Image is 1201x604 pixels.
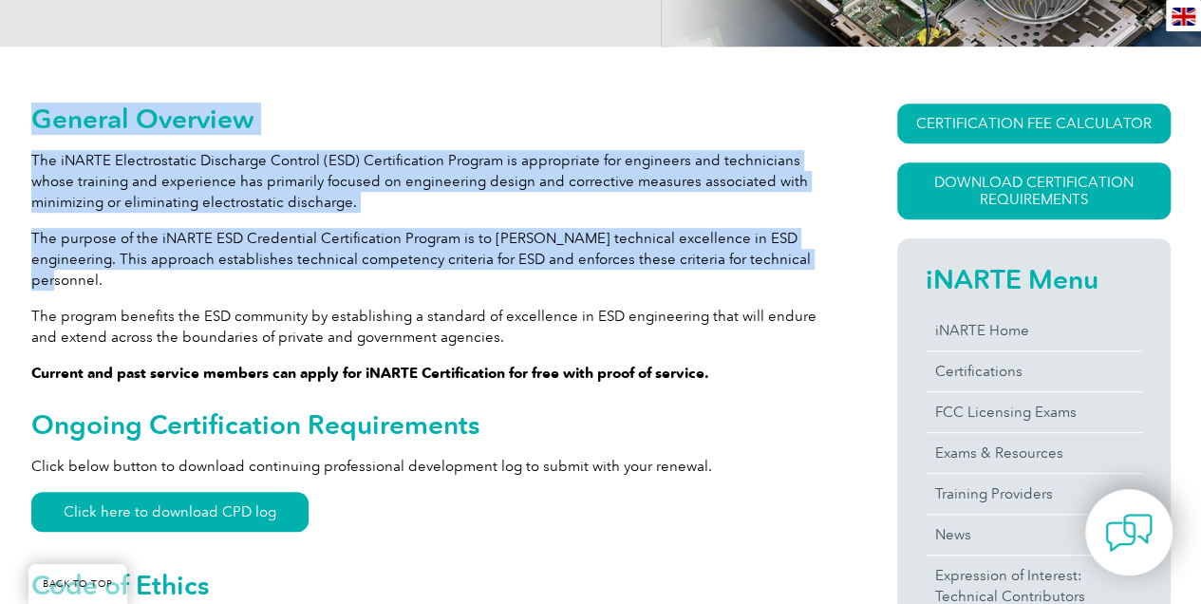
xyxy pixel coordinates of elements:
[31,104,829,134] h2: General Overview
[31,456,829,477] p: Click below button to download continuing professional development log to submit with your renewal.
[1172,8,1195,26] img: en
[926,264,1142,294] h2: iNARTE Menu
[31,150,829,213] p: The iNARTE Electrostatic Discharge Control (ESD) Certification Program is appropriate for enginee...
[31,570,829,600] h2: Code of Ethics
[926,311,1142,350] a: iNARTE Home
[926,515,1142,555] a: News
[31,409,829,440] h2: Ongoing Certification Requirements
[31,306,829,348] p: The program benefits the ESD community by establishing a standard of excellence in ESD engineerin...
[31,228,829,291] p: The purpose of the iNARTE ESD Credential Certification Program is to [PERSON_NAME] technical exce...
[897,104,1171,143] a: CERTIFICATION FEE CALCULATOR
[926,351,1142,391] a: Certifications
[31,492,309,532] a: Click here to download CPD log
[28,564,127,604] a: BACK TO TOP
[1105,509,1153,557] img: contact-chat.png
[31,365,709,382] strong: Current and past service members can apply for iNARTE Certification for free with proof of service.
[897,162,1171,219] a: Download Certification Requirements
[926,474,1142,514] a: Training Providers
[926,392,1142,432] a: FCC Licensing Exams
[926,433,1142,473] a: Exams & Resources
